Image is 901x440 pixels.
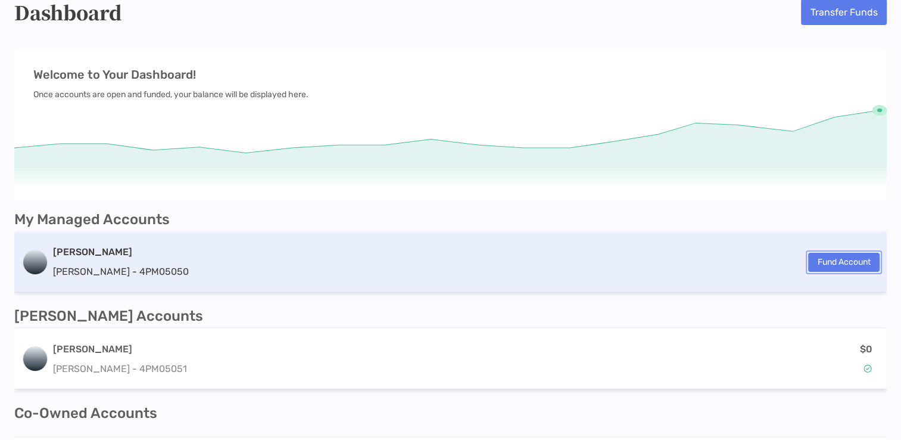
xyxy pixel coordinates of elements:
[53,245,189,259] h3: [PERSON_NAME]
[14,406,887,421] p: Co-Owned Accounts
[53,342,187,357] h3: [PERSON_NAME]
[14,309,203,324] p: [PERSON_NAME] Accounts
[23,250,47,274] img: logo account
[863,364,872,373] img: Account Status icon
[14,212,170,227] p: My Managed Accounts
[53,264,189,279] p: [PERSON_NAME] - 4PM05050
[33,67,868,82] p: Welcome to Your Dashboard!
[860,342,872,357] p: $0
[53,361,187,376] p: [PERSON_NAME] - 4PM05051
[808,253,880,272] button: Fund Account
[23,347,47,371] img: logo account
[33,87,868,102] p: Once accounts are open and funded, your balance will be displayed here.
